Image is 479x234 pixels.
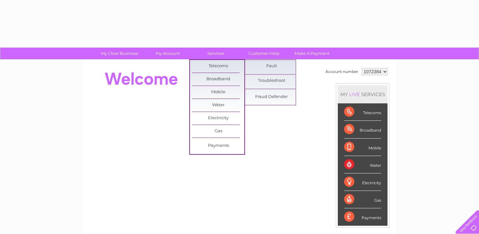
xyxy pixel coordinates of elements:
a: Gas [192,125,244,138]
a: Troubleshoot [245,75,298,87]
a: Telecoms [192,60,244,73]
a: Services [190,48,242,59]
div: LIVE [348,91,361,97]
a: Water [192,99,244,112]
div: Telecoms [344,103,381,121]
div: Broadband [344,121,381,138]
div: MY SERVICES [338,85,388,103]
a: Fault [245,60,298,73]
div: Water [344,156,381,173]
div: Mobile [344,139,381,156]
a: Customer Help [238,48,290,59]
a: Fraud Defender [245,91,298,103]
td: Account number [324,66,360,77]
a: Payments [192,140,244,152]
a: Broadband [192,73,244,86]
div: Electricity [344,173,381,191]
a: My Clear Business [93,48,146,59]
div: Gas [344,191,381,208]
a: Make A Payment [286,48,338,59]
div: Payments [344,208,381,225]
a: Electricity [192,112,244,125]
a: Mobile [192,86,244,99]
a: My Account [142,48,194,59]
